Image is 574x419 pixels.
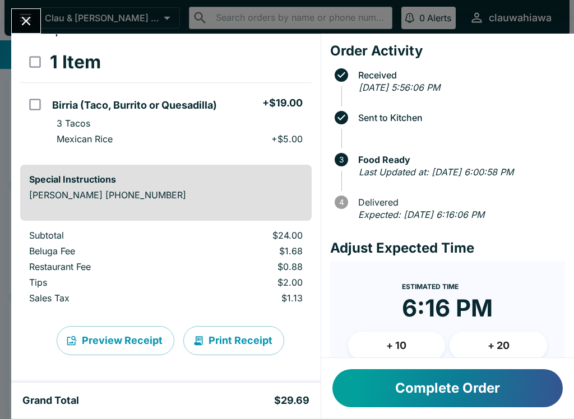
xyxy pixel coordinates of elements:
[57,118,90,129] p: 3 Tacos
[29,261,175,272] p: Restaurant Fee
[274,394,309,407] h5: $29.69
[402,294,493,323] time: 6:16 PM
[29,277,175,288] p: Tips
[339,198,344,207] text: 4
[50,51,101,73] h3: 1 Item
[330,43,565,59] h4: Order Activity
[29,189,303,201] p: [PERSON_NAME] [PHONE_NUMBER]
[29,245,175,257] p: Beluga Fee
[348,332,446,360] button: + 10
[193,245,303,257] p: $1.68
[57,133,113,145] p: Mexican Rice
[193,261,303,272] p: $0.88
[22,394,79,407] h5: Grand Total
[358,209,484,220] em: Expected: [DATE] 6:16:06 PM
[57,326,174,355] button: Preview Receipt
[353,70,565,80] span: Received
[359,82,440,93] em: [DATE] 5:56:06 PM
[262,96,303,110] h5: + $19.00
[339,155,344,164] text: 3
[193,277,303,288] p: $2.00
[271,133,303,145] p: + $5.00
[359,166,513,178] em: Last Updated at: [DATE] 6:00:58 PM
[29,230,175,241] p: Subtotal
[20,230,312,308] table: orders table
[193,292,303,304] p: $1.13
[12,9,40,33] button: Close
[183,326,284,355] button: Print Receipt
[402,282,459,291] span: Estimated Time
[353,197,565,207] span: Delivered
[450,332,547,360] button: + 20
[353,113,565,123] span: Sent to Kitchen
[52,99,217,112] h5: Birria (Taco, Burrito or Quesadilla)
[29,174,303,185] h6: Special Instructions
[332,369,563,407] button: Complete Order
[330,240,565,257] h4: Adjust Expected Time
[20,42,312,156] table: orders table
[29,292,175,304] p: Sales Tax
[353,155,565,165] span: Food Ready
[193,230,303,241] p: $24.00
